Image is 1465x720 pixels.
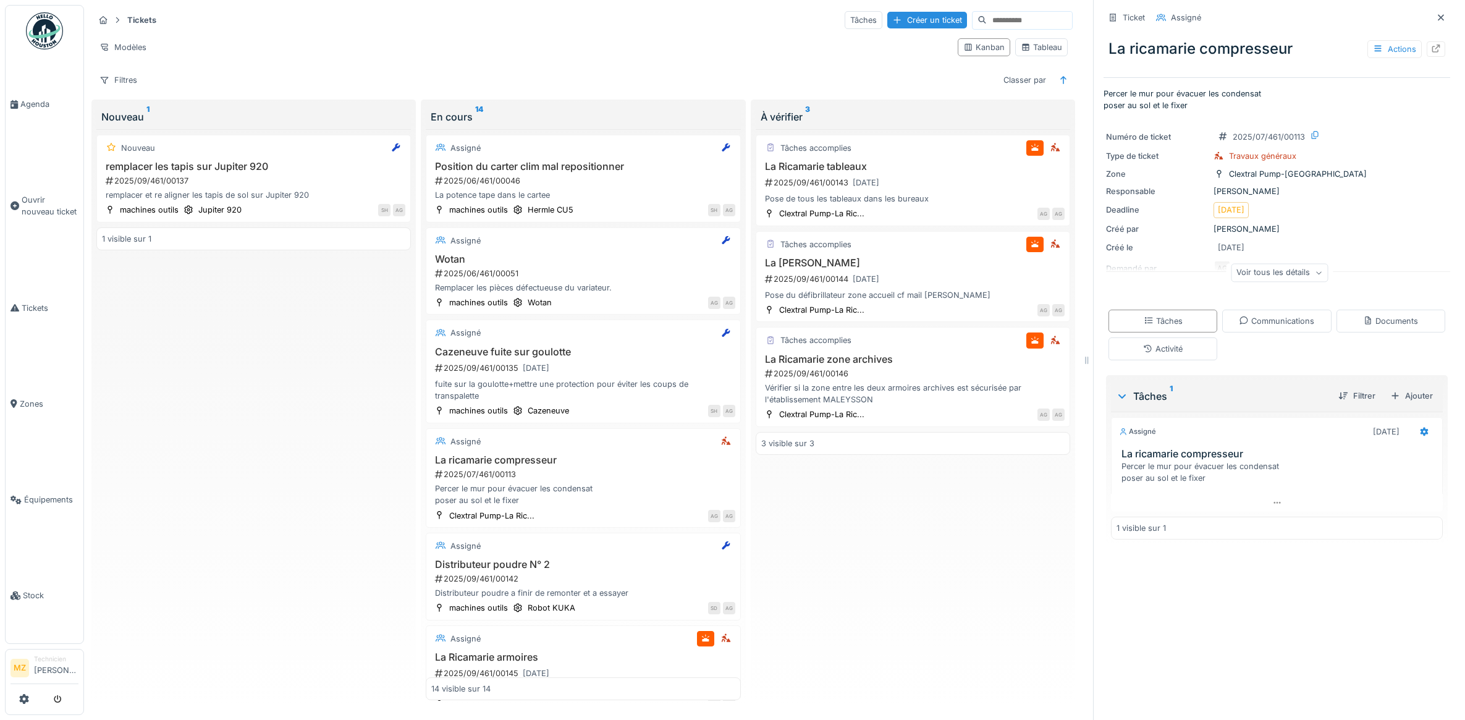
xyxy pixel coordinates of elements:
div: Créer un ticket [887,12,967,28]
sup: 1 [1170,389,1173,404]
div: Tâches accomplies [780,334,851,346]
div: Filtres [94,71,143,89]
a: Ouvrir nouveau ticket [6,152,83,260]
div: [DATE] [853,177,879,188]
div: 2025/09/461/00146 [764,368,1065,379]
div: 2025/09/461/00143 [764,175,1065,190]
div: Filtrer [1333,388,1380,404]
div: SH [708,204,720,216]
div: Hermle CU5 [528,204,573,216]
li: MZ [11,659,29,677]
div: Assigné [1119,426,1156,437]
strong: Tickets [122,14,161,26]
span: Agenda [20,98,78,110]
div: Pose de tous les tableaux dans les bureaux [761,193,1065,205]
div: Clextral Pump-La Ric... [779,409,864,420]
div: 2025/09/461/00135 [434,360,735,376]
div: AG [723,297,735,309]
div: [DATE] [523,667,549,679]
span: Zones [20,398,78,410]
div: [PERSON_NAME] [1106,223,1448,235]
div: AG [723,405,735,417]
div: Jupiter 920 [198,204,242,216]
div: Numéro de ticket [1106,131,1209,143]
div: Cazeneuve [528,405,569,417]
h3: Cazeneuve fuite sur goulotte [431,346,735,358]
div: Type de ticket [1106,150,1209,162]
div: AG [723,204,735,216]
div: À vérifier [761,109,1065,124]
div: Deadline [1106,204,1209,216]
div: Communications [1239,315,1314,327]
span: Stock [23,590,78,601]
div: 2025/09/461/00145 [434,666,735,681]
div: SD [708,602,720,614]
div: Percer le mur pour évacuer les condensat poser au sol et le fixer [1121,460,1437,484]
div: remplacer et re aligner les tapis de sol sur Jupiter 920 [102,189,405,201]
div: fuite sur la goulotte+mettre une protection pour éviter les coups de transpalette [431,378,735,402]
div: Travaux généraux [1229,150,1296,162]
div: En cours [431,109,735,124]
sup: 14 [475,109,483,124]
div: machines outils [120,204,179,216]
div: 2025/07/461/00113 [434,468,735,480]
sup: 1 [146,109,150,124]
div: [DATE] [1373,426,1400,438]
div: [DATE] [1218,242,1244,253]
span: Équipements [24,494,78,506]
p: Percer le mur pour évacuer les condensat poser au sol et le fixer [1104,88,1450,111]
div: 2025/09/461/00144 [764,271,1065,287]
div: Distributeur poudre a finir de remonter et a essayer [431,587,735,599]
div: Vérifier si la zone entre les deux armoires archives est sécurisée par l'établissement MALEYSSON [761,382,1065,405]
div: Assigné [450,327,481,339]
sup: 3 [805,109,810,124]
div: Créé le [1106,242,1209,253]
a: Tickets [6,260,83,356]
div: AG [1052,208,1065,220]
div: AG [1037,409,1050,421]
h3: La ricamarie compresseur [1121,448,1437,460]
div: Robot KUKA [528,602,575,614]
h3: La ricamarie compresseur [431,454,735,466]
div: Wotan [528,297,552,308]
h3: Position du carter clim mal repositionner [431,161,735,172]
div: AG [723,602,735,614]
div: 1 visible sur 1 [1117,522,1166,534]
h3: La [PERSON_NAME] [761,257,1065,269]
div: 2025/09/461/00142 [434,573,735,585]
div: La potence tape dans le cartee [431,189,735,201]
div: AG [1037,208,1050,220]
h3: remplacer les tapis sur Jupiter 920 [102,161,405,172]
span: Tickets [22,302,78,314]
li: [PERSON_NAME] [34,654,78,681]
div: Clextral Pump-La Ric... [779,304,864,316]
div: Clextral Pump-La Ric... [449,510,534,522]
div: Modèles [94,38,152,56]
div: Assigné [450,633,481,645]
img: Badge_color-CXgf-gQk.svg [26,12,63,49]
div: 3 visible sur 3 [761,438,814,449]
div: AG [708,510,720,522]
h3: La Ricamarie armoires [431,651,735,663]
div: machines outils [449,602,508,614]
div: Tableau [1021,41,1062,53]
div: Tâches accomplies [780,239,851,250]
div: Ticket [1123,12,1145,23]
div: 14 visible sur 14 [431,684,491,695]
div: Tâches [1144,315,1183,327]
a: Zones [6,356,83,452]
h3: La Ricamarie tableaux [761,161,1065,172]
div: Nouveau [101,109,406,124]
div: 2025/07/461/00113 [1233,131,1305,143]
div: Assigné [450,142,481,154]
div: Tâches accomplies [780,142,851,154]
a: Équipements [6,452,83,548]
div: [DATE] [853,273,879,285]
div: SH [708,405,720,417]
div: [DATE] [1218,204,1244,216]
div: Actions [1367,40,1422,58]
div: 2025/09/461/00137 [104,175,405,187]
div: Zone [1106,168,1209,180]
div: [PERSON_NAME] [1106,185,1448,197]
span: Ouvrir nouveau ticket [22,194,78,218]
